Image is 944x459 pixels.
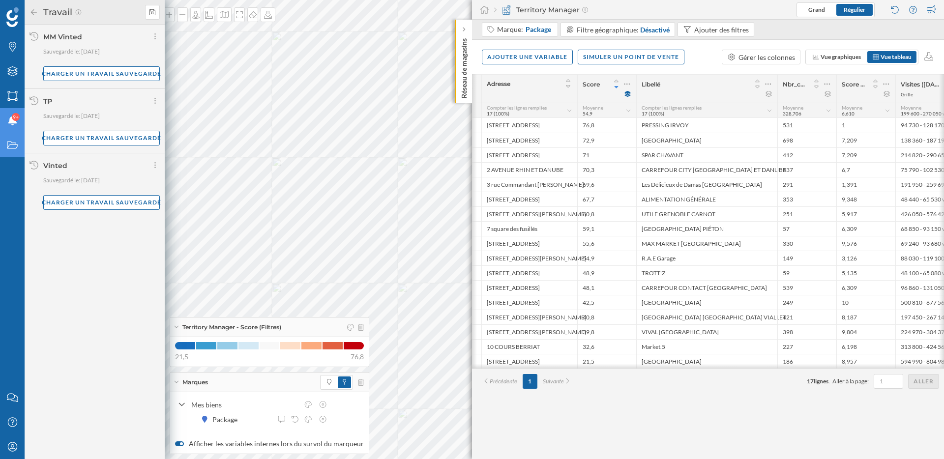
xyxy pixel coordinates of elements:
div: [GEOGRAPHIC_DATA] [636,354,777,369]
div: 9,348 [836,192,895,206]
div: [GEOGRAPHIC_DATA] [636,133,777,147]
span: 9+ [13,112,19,122]
div: 54,9 [577,251,636,265]
div: 7 square des fusillés [481,221,577,236]
p: Sauvegardé le: [DATE] [43,111,160,121]
span: Vue graphiques [821,53,861,60]
div: [STREET_ADDRESS] [481,236,577,251]
div: MM Vinted [43,32,82,41]
span: Adresse [487,80,510,87]
div: 149 [777,251,836,265]
span: Assistance [20,7,67,16]
div: 69,6 [577,177,636,192]
div: [STREET_ADDRESS][PERSON_NAME] [481,310,577,324]
span: Filtre géographique: [577,26,639,34]
div: [GEOGRAPHIC_DATA] [GEOGRAPHIC_DATA] VIALLET [636,310,777,324]
span: Grand [808,6,825,13]
span: Territory Manager - Score (Filtres) [182,323,281,332]
p: Sauvegardé le: [DATE] [43,175,160,185]
div: UTILE GRENOBLE CARNOT [636,206,777,221]
div: 10 COURS BERRIAT [481,339,577,354]
div: [STREET_ADDRESS] [481,280,577,295]
span: Moyenne [783,105,803,111]
div: 48,1 [577,280,636,295]
div: 7,209 [836,147,895,162]
div: Package [212,414,242,425]
div: MAX MARKET [GEOGRAPHIC_DATA] [636,236,777,251]
span: Libellé [642,81,660,88]
div: 8,957 [836,354,895,369]
span: 21,5 [175,352,188,362]
div: 67,7 [577,192,636,206]
div: 6,309 [836,221,895,236]
div: [STREET_ADDRESS] [481,133,577,147]
div: 39,8 [577,324,636,339]
div: Market.5 [636,339,777,354]
span: Compter les lignes remplies [642,105,702,111]
span: Visites ([DATE] à [DATE]) [901,81,942,88]
span: Nbr_colis_062025 [783,81,807,88]
div: [STREET_ADDRESS] [481,147,577,162]
div: Territory Manager [494,5,588,15]
span: Moyenne [901,105,921,111]
div: 5,917 [836,206,895,221]
div: 9,804 [836,324,895,339]
div: 9,576 [836,236,895,251]
span: Charger un travail sauvegardé [42,70,161,77]
div: 21,5 [577,354,636,369]
span: Moyenne [583,105,603,111]
span: 17 (100%) [487,111,509,116]
div: 55,6 [577,236,636,251]
div: 70,3 [577,162,636,177]
div: 437 [777,162,836,177]
div: VIVAL [GEOGRAPHIC_DATA] [636,324,777,339]
div: ALIMENTATION GÉNÉRALE [636,192,777,206]
div: CARREFOUR CONTACT [GEOGRAPHIC_DATA] [636,280,777,295]
div: 76,8 [577,118,636,133]
div: 412 [777,147,836,162]
div: [STREET_ADDRESS] [481,265,577,280]
div: 539 [777,280,836,295]
div: R.A.E Garage [636,251,777,265]
span: Score Horaire Global [842,81,866,88]
span: Package [526,25,551,34]
div: 421 [777,310,836,324]
div: 8,187 [836,310,895,324]
div: Mes biens [191,400,298,410]
div: SPAR CHAVANT [636,147,777,162]
span: Régulier [844,6,865,13]
img: Logo Geoblink [6,7,19,27]
div: [GEOGRAPHIC_DATA] PIÉTON [636,221,777,236]
span: Charger un travail sauvegardé [42,199,161,206]
div: Les Délicieux de Damas [GEOGRAPHIC_DATA] [636,177,777,192]
div: 59,1 [577,221,636,236]
span: 76,8 [351,352,364,362]
div: [STREET_ADDRESS] [481,118,577,133]
div: [STREET_ADDRESS][PERSON_NAME] [481,251,577,265]
div: 186 [777,354,836,369]
div: 3,126 [836,251,895,265]
span: . [828,377,830,385]
div: 398 [777,324,836,339]
div: 10 [836,295,895,310]
div: 57 [777,221,836,236]
div: 3 rue Commandant [PERSON_NAME] [481,177,577,192]
p: Sauvegardé le: [DATE] [43,47,160,57]
div: 71 [577,147,636,162]
div: PRESSING IRVOY [636,118,777,133]
div: 32,6 [577,339,636,354]
span: Score [583,81,600,88]
h2: Travail [38,4,75,20]
span: lignes [814,377,828,385]
div: [STREET_ADDRESS] [481,192,577,206]
div: [GEOGRAPHIC_DATA] [636,295,777,310]
div: Marque: [497,25,553,34]
div: 1 [836,118,895,133]
div: 1,391 [836,177,895,192]
div: 698 [777,133,836,147]
div: TROTT'Z [636,265,777,280]
span: Moyenne [842,105,862,111]
div: 7,209 [836,133,895,147]
div: [STREET_ADDRESS][PERSON_NAME] [481,324,577,339]
div: 72,9 [577,133,636,147]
